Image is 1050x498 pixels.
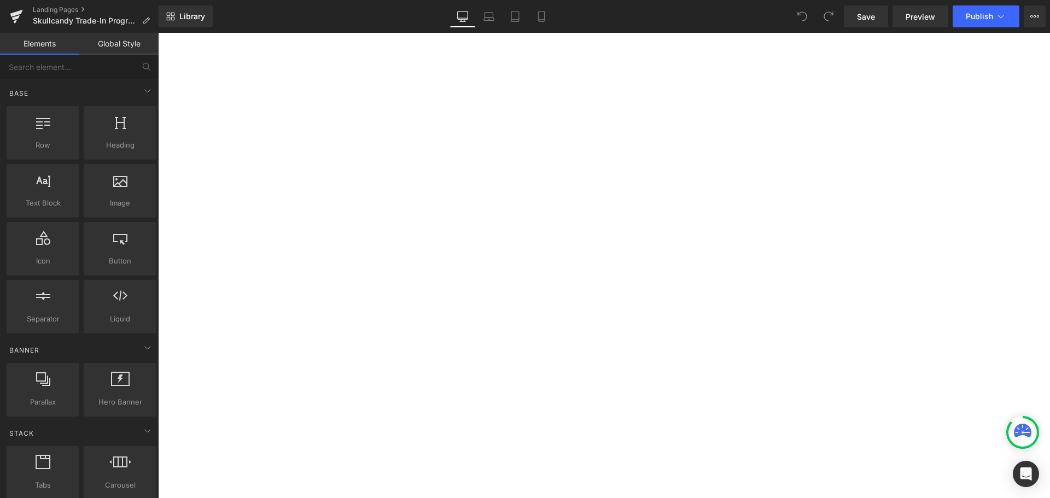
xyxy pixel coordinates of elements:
a: Preview [892,5,948,27]
a: Global Style [79,33,159,55]
span: Save [857,11,875,22]
span: Preview [906,11,935,22]
span: Row [10,139,76,151]
span: Liquid [87,313,153,325]
a: Laptop [476,5,502,27]
span: Icon [10,255,76,267]
span: Separator [10,313,76,325]
span: Parallax [10,396,76,408]
a: Desktop [450,5,476,27]
a: Mobile [528,5,555,27]
span: Banner [8,345,40,355]
span: Button [87,255,153,267]
a: Landing Pages [33,5,159,14]
span: Heading [87,139,153,151]
span: Tabs [10,479,76,491]
button: Redo [818,5,839,27]
span: Carousel [87,479,153,491]
span: Stack [8,428,35,438]
button: Publish [953,5,1019,27]
div: Open Intercom Messenger [1013,461,1039,487]
button: More [1024,5,1046,27]
span: Image [87,197,153,209]
span: Library [179,11,205,21]
span: Publish [966,12,993,21]
span: Skullcandy Trade-In Programme [33,16,138,25]
span: Hero Banner [87,396,153,408]
span: Base [8,88,30,98]
button: Undo [791,5,813,27]
a: New Library [159,5,213,27]
a: Tablet [502,5,528,27]
span: Text Block [10,197,76,209]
